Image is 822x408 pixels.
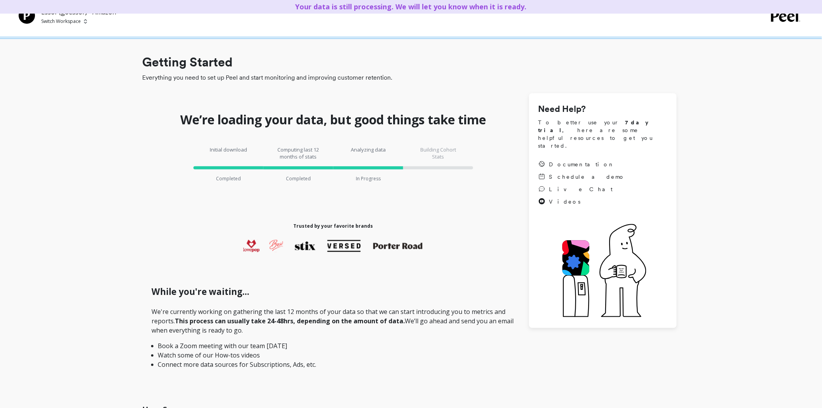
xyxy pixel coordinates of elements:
span: To better use your , here are some helpful resources to get you started. [538,119,667,150]
strong: This process can usually take 24-48hrs, depending on the amount of data. [175,317,405,325]
a: Your data is still processing. We will let you know when it is ready. [296,2,527,11]
li: Connect more data sources for Subscriptions, Ads, etc. [158,360,509,369]
h1: We’re loading your data, but good things take time [181,112,486,127]
p: Completed [216,176,241,182]
h1: Need Help? [538,103,667,116]
p: In Progress [356,176,381,182]
p: Analyzing data [345,146,392,160]
h1: While you're waiting... [152,285,515,298]
p: Computing last 12 months of stats [275,146,322,160]
a: Schedule a demo [538,173,625,181]
img: picker [84,18,87,24]
p: Completed [286,176,311,182]
a: Videos [538,198,625,206]
li: Watch some of our How-tos videos [158,350,509,360]
p: Switch Workspace [41,18,81,24]
h1: Trusted by your favorite brands [294,223,373,229]
img: Team Profile [19,7,35,24]
span: Everything you need to set up Peel and start monitoring and improving customer retention. [143,73,677,82]
span: Live Chat [549,185,613,193]
span: Documentation [549,160,615,168]
p: Initial download [205,146,252,160]
li: Book a Zoom meeting with our team [DATE] [158,341,509,350]
h1: Getting Started [143,53,677,71]
span: Videos [549,198,581,206]
p: We're currently working on gathering the last 12 months of your data so that we can start introdu... [152,307,515,369]
p: Building Cohort Stats [415,146,462,160]
a: Documentation [538,160,625,168]
span: Schedule a demo [549,173,625,181]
